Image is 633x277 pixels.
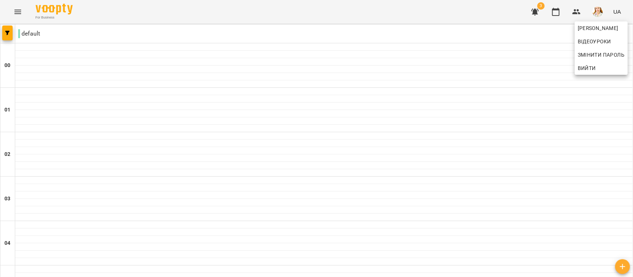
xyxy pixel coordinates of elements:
[578,24,625,33] span: [PERSON_NAME]
[575,21,628,35] a: [PERSON_NAME]
[575,35,614,48] a: Відеоуроки
[575,61,628,75] button: Вийти
[578,37,611,46] span: Відеоуроки
[578,64,596,73] span: Вийти
[575,48,628,61] a: Змінити пароль
[578,50,625,59] span: Змінити пароль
